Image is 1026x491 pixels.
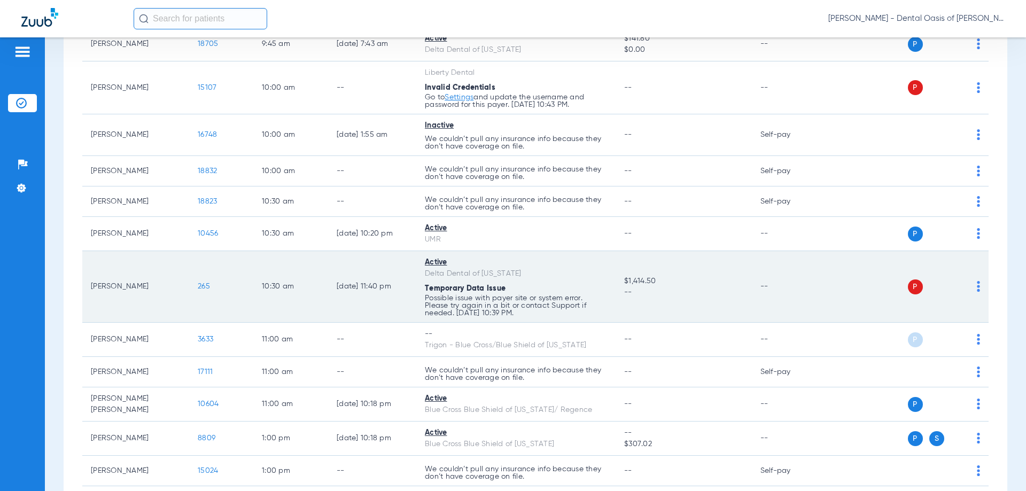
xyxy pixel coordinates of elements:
img: group-dot-blue.svg [977,281,980,292]
span: $1,414.50 [624,276,743,287]
td: 9:45 AM [253,27,328,61]
td: 1:00 PM [253,456,328,486]
img: group-dot-blue.svg [977,38,980,49]
div: Trigon - Blue Cross/Blue Shield of [US_STATE] [425,340,607,351]
span: 17111 [198,368,213,376]
td: -- [328,323,416,357]
span: $141.80 [624,33,743,44]
td: [DATE] 7:43 AM [328,27,416,61]
div: Active [425,223,607,234]
p: We couldn’t pull any insurance info because they don’t have coverage on file. [425,367,607,381]
div: Blue Cross Blue Shield of [US_STATE] [425,439,607,450]
td: Self-pay [752,156,824,186]
span: -- [624,427,743,439]
span: 10456 [198,230,218,237]
td: -- [752,251,824,323]
span: P [908,279,923,294]
td: [PERSON_NAME] [82,357,189,387]
span: Temporary Data Issue [425,285,506,292]
a: Settings [445,93,473,101]
span: 15107 [198,84,216,91]
td: -- [752,422,824,456]
img: Zuub Logo [21,8,58,27]
img: group-dot-blue.svg [977,82,980,93]
span: -- [624,198,632,205]
span: $307.02 [624,439,743,450]
div: Active [425,393,607,404]
td: -- [752,387,824,422]
td: [DATE] 10:18 PM [328,387,416,422]
img: group-dot-blue.svg [977,433,980,443]
span: -- [624,167,632,175]
td: 1:00 PM [253,422,328,456]
span: -- [624,336,632,343]
td: [PERSON_NAME] [82,156,189,186]
img: group-dot-blue.svg [977,129,980,140]
img: group-dot-blue.svg [977,367,980,377]
td: [DATE] 1:55 AM [328,114,416,156]
td: [PERSON_NAME] [82,186,189,217]
td: Self-pay [752,186,824,217]
td: 11:00 AM [253,357,328,387]
img: hamburger-icon [14,45,31,58]
span: -- [624,467,632,474]
td: [PERSON_NAME] [82,251,189,323]
img: group-dot-blue.svg [977,334,980,345]
td: 10:30 AM [253,186,328,217]
td: 11:00 AM [253,323,328,357]
img: Search Icon [139,14,149,24]
span: $0.00 [624,44,743,56]
div: Chat Widget [973,440,1026,491]
td: 10:30 AM [253,217,328,251]
span: -- [624,84,632,91]
td: [PERSON_NAME] [82,27,189,61]
td: -- [328,456,416,486]
span: -- [624,368,632,376]
td: 10:30 AM [253,251,328,323]
td: -- [328,61,416,114]
td: -- [752,27,824,61]
span: P [908,332,923,347]
span: 15024 [198,467,218,474]
div: Active [425,257,607,268]
td: [PERSON_NAME] [PERSON_NAME] [82,387,189,422]
span: 18705 [198,40,218,48]
td: [PERSON_NAME] [82,456,189,486]
td: Self-pay [752,114,824,156]
img: group-dot-blue.svg [977,166,980,176]
div: Active [425,33,607,44]
img: group-dot-blue.svg [977,399,980,409]
td: 10:00 AM [253,114,328,156]
td: [PERSON_NAME] [82,114,189,156]
div: Blue Cross Blue Shield of [US_STATE]/ Regence [425,404,607,416]
div: Liberty Dental [425,67,607,79]
span: P [908,431,923,446]
div: UMR [425,234,607,245]
p: We couldn’t pull any insurance info because they don’t have coverage on file. [425,465,607,480]
span: 10604 [198,400,219,408]
td: -- [752,323,824,357]
td: 10:00 AM [253,61,328,114]
td: -- [752,61,824,114]
span: -- [624,400,632,408]
span: 18823 [198,198,217,205]
td: 11:00 AM [253,387,328,422]
span: P [908,37,923,52]
span: P [908,397,923,412]
span: -- [624,131,632,138]
td: [DATE] 10:18 PM [328,422,416,456]
td: [PERSON_NAME] [82,61,189,114]
p: We couldn’t pull any insurance info because they don’t have coverage on file. [425,166,607,181]
p: Possible issue with payer site or system error. Please try again in a bit or contact Support if n... [425,294,607,317]
span: S [929,431,944,446]
td: [DATE] 10:20 PM [328,217,416,251]
td: [DATE] 11:40 PM [328,251,416,323]
span: 265 [198,283,210,290]
td: Self-pay [752,357,824,387]
td: [PERSON_NAME] [82,217,189,251]
input: Search for patients [134,8,267,29]
img: group-dot-blue.svg [977,228,980,239]
td: -- [328,156,416,186]
span: 3633 [198,336,213,343]
div: -- [425,329,607,340]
